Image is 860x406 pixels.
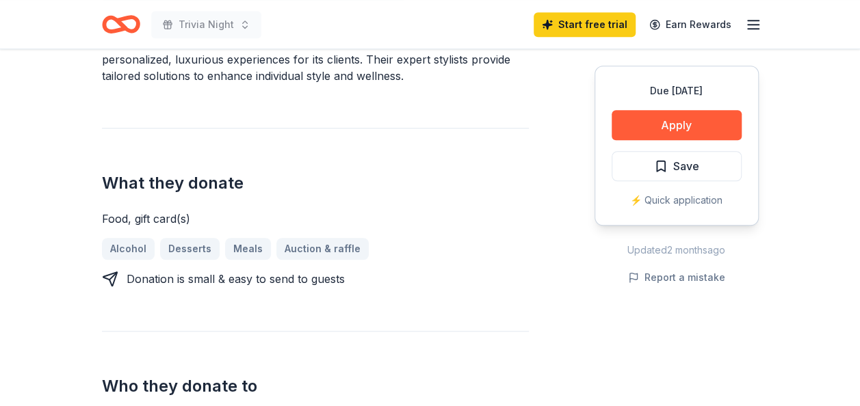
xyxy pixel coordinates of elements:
[102,238,155,260] a: Alcohol
[102,172,529,194] h2: What they donate
[673,157,699,175] span: Save
[628,269,725,286] button: Report a mistake
[225,238,271,260] a: Meals
[612,192,742,208] div: ⚡️ Quick application
[276,238,369,260] a: Auction & raffle
[102,375,529,397] h2: Who they donate to
[612,110,742,140] button: Apply
[179,16,234,33] span: Trivia Night
[127,271,345,287] div: Donation is small & easy to send to guests
[641,12,740,37] a: Earn Rewards
[102,18,529,84] div: VAI's Naperville is a premier salon offering a wide range of high-end beauty services, specializi...
[534,12,636,37] a: Start free trial
[612,83,742,99] div: Due [DATE]
[595,242,759,258] div: Updated 2 months ago
[102,8,140,40] a: Home
[102,211,529,227] div: Food, gift card(s)
[612,151,742,181] button: Save
[151,11,261,38] button: Trivia Night
[160,238,220,260] a: Desserts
